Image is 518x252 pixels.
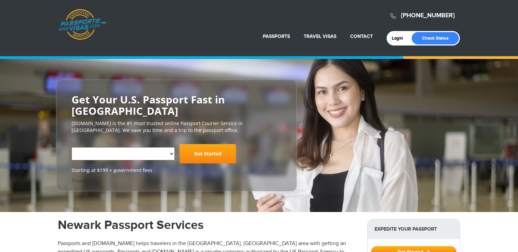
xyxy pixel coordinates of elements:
[350,33,373,39] a: Contact
[72,120,281,134] p: [DOMAIN_NAME] is the #1 most trusted online Passport Courier Service in [GEOGRAPHIC_DATA]. We sav...
[263,33,290,39] a: Passports
[180,144,236,163] a: Get Started
[412,32,459,44] a: Check Status
[392,36,408,41] a: Login
[72,94,281,117] h2: Get Your U.S. Passport Fast in [GEOGRAPHIC_DATA]
[72,177,94,184] a: Trustpilot
[401,12,455,19] a: [PHONE_NUMBER]
[58,219,357,231] h1: Newark Passport Services
[304,33,336,39] a: Travel Visas
[58,9,107,40] a: Passports & [DOMAIN_NAME]
[72,167,281,174] span: Starting at $199 + government fees
[368,219,460,239] strong: Expedite Your Passport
